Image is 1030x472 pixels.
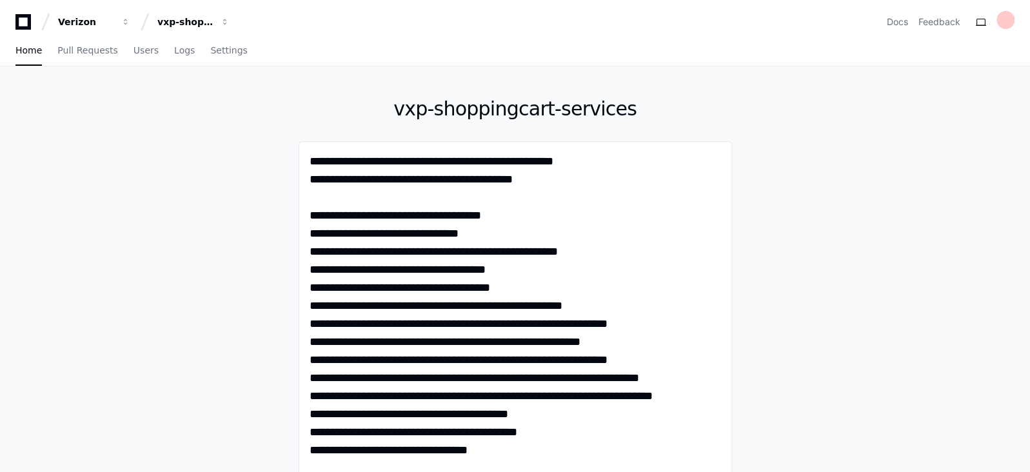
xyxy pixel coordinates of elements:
[887,15,908,28] a: Docs
[15,46,42,54] span: Home
[210,36,247,66] a: Settings
[134,36,159,66] a: Users
[174,46,195,54] span: Logs
[152,10,235,34] button: vxp-shoppingcart-services
[174,36,195,66] a: Logs
[15,36,42,66] a: Home
[157,15,213,28] div: vxp-shoppingcart-services
[210,46,247,54] span: Settings
[53,10,135,34] button: Verizon
[299,97,732,121] h1: vxp-shoppingcart-services
[918,15,960,28] button: Feedback
[58,15,114,28] div: Verizon
[57,46,117,54] span: Pull Requests
[57,36,117,66] a: Pull Requests
[134,46,159,54] span: Users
